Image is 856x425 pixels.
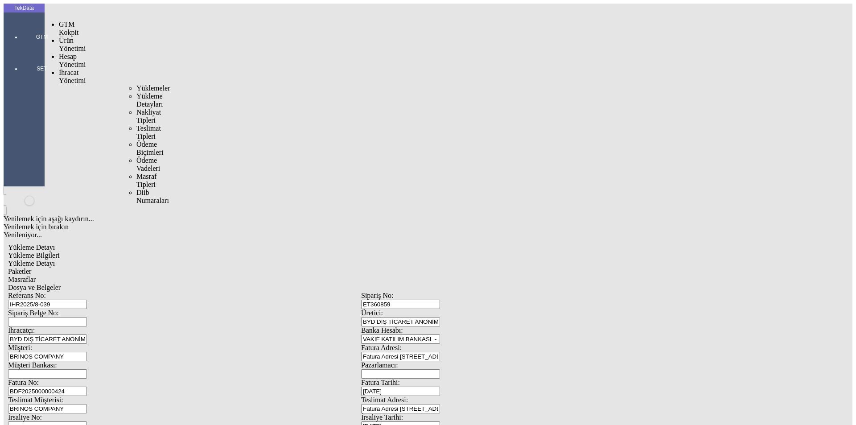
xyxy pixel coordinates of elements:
div: Yenilemek için bırakın [4,223,719,231]
span: Fatura Tarihi: [361,379,400,386]
span: Ödeme Biçimleri [136,140,163,156]
span: Müşteri Bankası: [8,361,57,369]
span: Pazarlamacı: [361,361,398,369]
span: Diib Numaraları [136,189,169,204]
span: GTM Kokpit [59,21,78,36]
span: Sipariş No: [361,292,393,299]
span: Dosya ve Belgeler [8,284,61,291]
span: İrsaliye Tarihi: [361,413,403,421]
span: Referans No: [8,292,46,299]
span: Yüklemeler [136,84,170,92]
span: Ürün Yönetimi [59,37,86,52]
span: Hesap Yönetimi [59,53,86,68]
span: Paketler [8,268,31,275]
span: Yükleme Detayları [136,92,163,108]
span: Teslimat Tipleri [136,124,161,140]
span: Yükleme Detayı [8,243,55,251]
span: İhracat Yönetimi [59,69,86,84]
span: İhracatçı: [8,326,35,334]
span: SET [29,65,55,72]
span: Masraf Tipleri [136,173,156,188]
span: Üretici: [361,309,383,317]
span: Yükleme Detayı [8,260,55,267]
span: Nakliyat Tipleri [136,108,161,124]
span: Yükleme Bilgileri [8,252,60,259]
span: Ödeme Vadeleri [136,157,160,172]
span: Teslimat Müşterisi: [8,396,63,404]
span: Fatura No: [8,379,39,386]
span: Banka Hesabı: [361,326,403,334]
span: Sipariş Belge No: [8,309,59,317]
span: Fatura Adresi: [361,344,402,351]
span: Teslimat Adresi: [361,396,408,404]
div: TekData [4,4,45,12]
span: Masraflar [8,276,36,283]
span: Müşteri: [8,344,32,351]
div: Yenilemek için aşağı kaydırın... [4,215,719,223]
span: İrsaliye No: [8,413,42,421]
div: Yenileniyor... [4,231,719,239]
